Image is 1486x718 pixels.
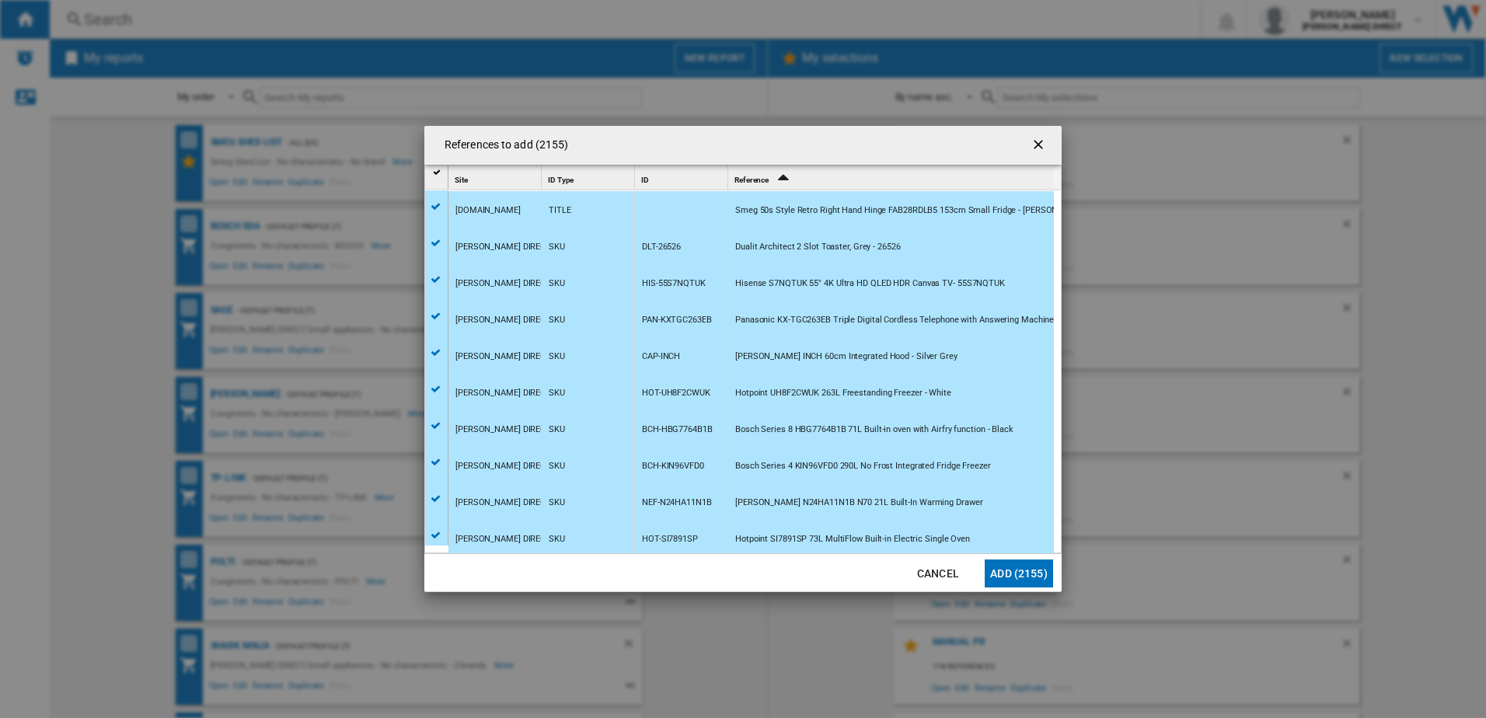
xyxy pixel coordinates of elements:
[642,485,712,521] div: NEF-N24HA11N1B
[735,193,1125,228] div: Smeg 50s Style Retro Right Hand Hinge FAB28RDLB5 153cm Small Fridge - [PERSON_NAME] - D Rated
[642,448,704,484] div: BCH-KIN96VFD0
[452,166,541,190] div: Site Sort None
[455,193,521,228] div: [DOMAIN_NAME]
[455,266,551,301] div: [PERSON_NAME] DIRECT
[735,302,1054,338] div: Panasonic KX-TGC263EB Triple Digital Cordless Telephone with Answering Machine
[549,193,571,228] div: TITLE
[455,339,551,375] div: [PERSON_NAME] DIRECT
[904,559,972,587] button: Cancel
[549,375,565,411] div: SKU
[1031,137,1049,155] ng-md-icon: getI18NText('BUTTONS.CLOSE_DIALOG')
[642,266,706,301] div: HIS-55S7NQTUK
[549,448,565,484] div: SKU
[735,375,951,411] div: Hotpoint UH8F2CWUK 263L Freestanding Freezer - White
[549,412,565,448] div: SKU
[455,412,551,448] div: [PERSON_NAME] DIRECT
[642,375,710,411] div: HOT-UH8F2CWUK
[548,176,574,184] span: ID Type
[735,521,970,557] div: Hotpoint SI7891SP 73L MultiFlow Built-in Electric Single Oven
[734,176,769,184] span: Reference
[452,166,541,190] div: Sort None
[735,229,901,265] div: Dualit Architect 2 Slot Toaster, Grey - 26526
[735,448,991,484] div: Bosch Series 4 KIN96VFD0 290L No Frost Integrated Fridge Freezer
[735,412,1013,448] div: Bosch Series 8 HBG7764B1B 71L Built-in oven with Airfry function - Black
[549,339,565,375] div: SKU
[455,485,551,521] div: [PERSON_NAME] DIRECT
[735,266,1005,301] div: Hisense S7NQTUK 55" 4K Ultra HD QLED HDR Canvas TV- 55S7NQTUK
[642,229,681,265] div: DLT-26526
[642,412,713,448] div: BCH-HBG7764B1B
[545,166,634,190] div: ID Type Sort None
[642,521,698,557] div: HOT-SI7891SP
[455,448,551,484] div: [PERSON_NAME] DIRECT
[638,166,727,190] div: ID Sort None
[545,166,634,190] div: Sort None
[731,166,1054,190] div: Sort Ascending
[642,302,712,338] div: PAN-KXTGC263EB
[455,176,468,184] span: Site
[437,138,568,153] h4: References to add (2155)
[549,485,565,521] div: SKU
[638,166,727,190] div: Sort None
[985,559,1053,587] button: Add (2155)
[549,302,565,338] div: SKU
[549,229,565,265] div: SKU
[455,302,551,338] div: [PERSON_NAME] DIRECT
[642,339,680,375] div: CAP-INCH
[641,176,649,184] span: ID
[735,339,958,375] div: [PERSON_NAME] INCH 60cm Integrated Hood - Silver Grey
[455,521,551,557] div: [PERSON_NAME] DIRECT
[455,375,551,411] div: [PERSON_NAME] DIRECT
[1024,130,1055,161] button: getI18NText('BUTTONS.CLOSE_DIALOG')
[770,176,795,184] span: Sort Ascending
[455,229,551,265] div: [PERSON_NAME] DIRECT
[549,521,565,557] div: SKU
[731,166,1054,190] div: Reference Sort Ascending
[549,266,565,301] div: SKU
[735,485,982,521] div: [PERSON_NAME] N24HA11N1B N70 21L Built-In Warming Drawer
